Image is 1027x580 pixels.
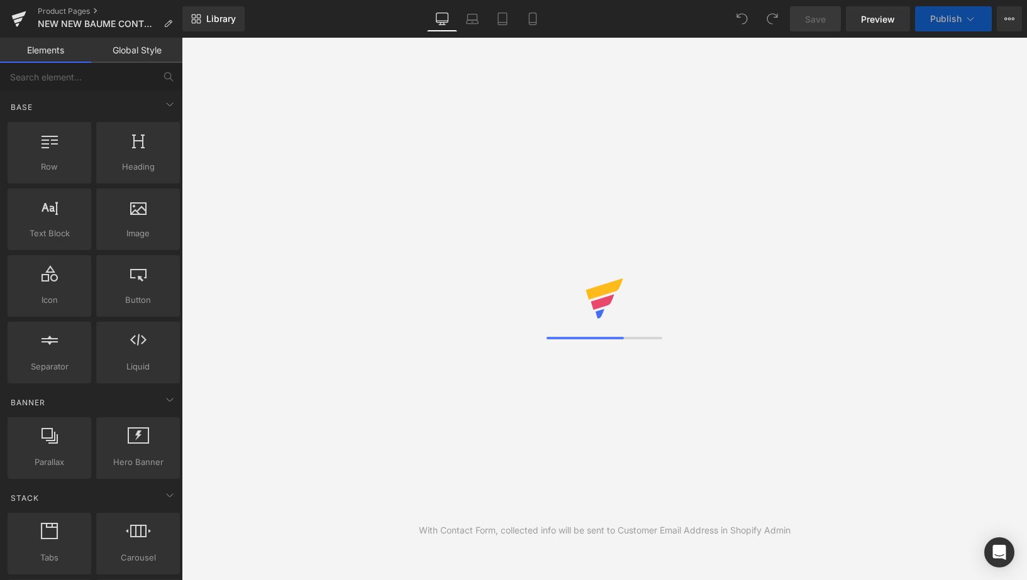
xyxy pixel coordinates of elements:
span: Carousel [100,551,176,564]
span: Save [805,13,826,26]
span: Liquid [100,360,176,373]
span: Publish [930,14,962,24]
span: Base [9,101,34,113]
span: Banner [9,397,47,408]
span: Row [11,160,87,173]
span: Hero Banner [100,456,176,469]
a: Laptop [457,6,487,31]
a: Preview [846,6,910,31]
span: Image [100,227,176,240]
a: Global Style [91,38,182,63]
span: Preview [861,13,895,26]
span: Tabs [11,551,87,564]
span: Text Block [11,227,87,240]
span: Heading [100,160,176,173]
button: More [997,6,1022,31]
span: Library [206,13,236,25]
span: Stack [9,492,40,504]
div: With Contact Form, collected info will be sent to Customer Email Address in Shopify Admin [419,523,791,537]
button: Publish [915,6,992,31]
a: Mobile [518,6,548,31]
span: Parallax [11,456,87,469]
button: Redo [760,6,785,31]
span: Separator [11,360,87,373]
button: Undo [730,6,755,31]
a: Product Pages [38,6,182,16]
span: Icon [11,293,87,307]
div: Open Intercom Messenger [984,537,1014,567]
span: NEW NEW BAUME CONTOUR DES YEUX [38,19,158,29]
a: New Library [182,6,245,31]
span: Button [100,293,176,307]
a: Desktop [427,6,457,31]
a: Tablet [487,6,518,31]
